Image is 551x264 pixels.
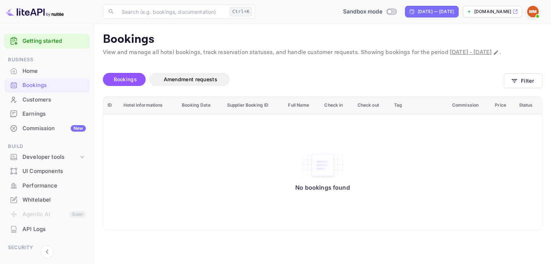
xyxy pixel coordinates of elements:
[448,96,491,114] th: Commission
[4,143,89,150] span: Build
[4,179,89,193] div: Performance
[164,76,217,82] span: Amendment requests
[4,64,89,78] a: Home
[4,164,89,178] div: UI Components
[4,56,89,64] span: Business
[103,48,542,57] p: View and manage all hotel bookings, track reservation statuses, and handle customer requests. Sho...
[22,225,86,234] div: API Logs
[6,6,64,17] img: LiteAPI logo
[450,49,492,56] span: [DATE] - [DATE]
[22,196,86,204] div: Whitelabel
[491,96,515,114] th: Price
[103,73,504,86] div: account-settings tabs
[4,107,89,120] a: Earnings
[103,96,119,114] th: ID
[22,153,79,161] div: Developer tools
[22,167,86,176] div: UI Components
[515,96,542,114] th: Status
[41,245,54,258] button: Collapse navigation
[4,151,89,164] div: Developer tools
[230,7,252,16] div: Ctrl+K
[103,96,542,230] table: booking table
[22,37,86,45] a: Getting started
[4,193,89,206] a: Whitelabel
[103,32,542,47] p: Bookings
[4,164,89,178] a: UI Components
[4,93,89,107] div: Customers
[22,124,86,133] div: Commission
[527,6,539,17] img: my me
[4,64,89,78] div: Home
[295,184,350,191] p: No bookings found
[119,96,178,114] th: Hotel informations
[22,182,86,190] div: Performance
[114,76,137,82] span: Bookings
[4,107,89,121] div: Earnings
[284,96,320,114] th: Full Name
[71,125,86,132] div: New
[4,78,89,92] a: Bookings
[178,96,223,114] th: Booking Date
[22,67,86,75] div: Home
[4,222,89,236] a: API Logs
[223,96,284,114] th: Supplier Booking ID
[353,96,390,114] th: Check out
[22,110,86,118] div: Earnings
[22,96,86,104] div: Customers
[4,34,89,49] div: Getting started
[301,150,345,180] img: No bookings found
[22,81,86,90] div: Bookings
[474,8,511,15] p: [DOMAIN_NAME]
[117,4,227,19] input: Search (e.g. bookings, documentation)
[4,179,89,192] a: Performance
[418,8,454,15] div: [DATE] — [DATE]
[504,73,542,88] button: Filter
[390,96,448,114] th: Tag
[343,8,383,16] span: Sandbox mode
[22,255,86,263] div: Team management
[4,193,89,207] div: Whitelabel
[340,8,399,16] div: Switch to Production mode
[492,49,500,56] button: Change date range
[4,121,89,135] a: CommissionNew
[4,222,89,236] div: API Logs
[4,93,89,106] a: Customers
[320,96,353,114] th: Check in
[4,244,89,252] span: Security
